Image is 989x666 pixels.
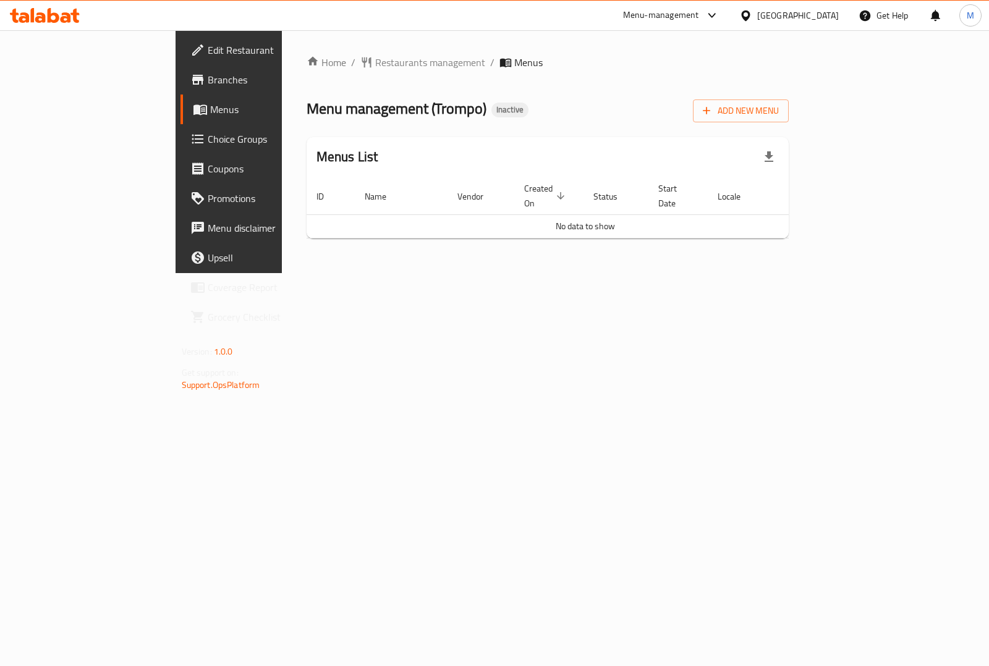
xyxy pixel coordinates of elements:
span: Coverage Report [208,280,331,295]
div: Menu-management [623,8,699,23]
span: Vendor [457,189,499,204]
span: Created On [524,181,569,211]
th: Actions [771,177,864,215]
span: Add New Menu [703,103,779,119]
a: Menu disclaimer [180,213,341,243]
span: Promotions [208,191,331,206]
a: Upsell [180,243,341,272]
li: / [490,55,494,70]
span: ID [316,189,340,204]
span: Version: [182,344,212,360]
span: Inactive [491,104,528,115]
a: Coupons [180,154,341,183]
span: Menu management ( Trompo ) [307,95,486,122]
span: Choice Groups [208,132,331,146]
div: Export file [754,142,784,172]
span: No data to show [556,218,615,234]
a: Menus [180,95,341,124]
span: Restaurants management [375,55,485,70]
div: [GEOGRAPHIC_DATA] [757,9,839,22]
a: Promotions [180,183,341,213]
button: Add New Menu [693,99,789,122]
a: Restaurants management [360,55,485,70]
a: Coverage Report [180,272,341,302]
div: Inactive [491,103,528,117]
span: Locale [718,189,757,204]
span: Menu disclaimer [208,221,331,235]
span: Edit Restaurant [208,43,331,57]
span: Branches [208,72,331,87]
a: Grocery Checklist [180,302,341,332]
span: Coupons [208,161,331,176]
span: Upsell [208,250,331,265]
span: Start Date [658,181,693,211]
span: 1.0.0 [214,344,233,360]
span: Menus [210,102,331,117]
a: Branches [180,65,341,95]
table: enhanced table [307,177,864,238]
a: Choice Groups [180,124,341,154]
a: Support.OpsPlatform [182,377,260,393]
span: M [967,9,974,22]
span: Grocery Checklist [208,310,331,324]
a: Edit Restaurant [180,35,341,65]
h2: Menus List [316,148,378,166]
span: Get support on: [182,365,239,381]
span: Menus [514,55,543,70]
span: Name [365,189,402,204]
span: Status [593,189,634,204]
li: / [351,55,355,70]
nav: breadcrumb [307,55,789,70]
